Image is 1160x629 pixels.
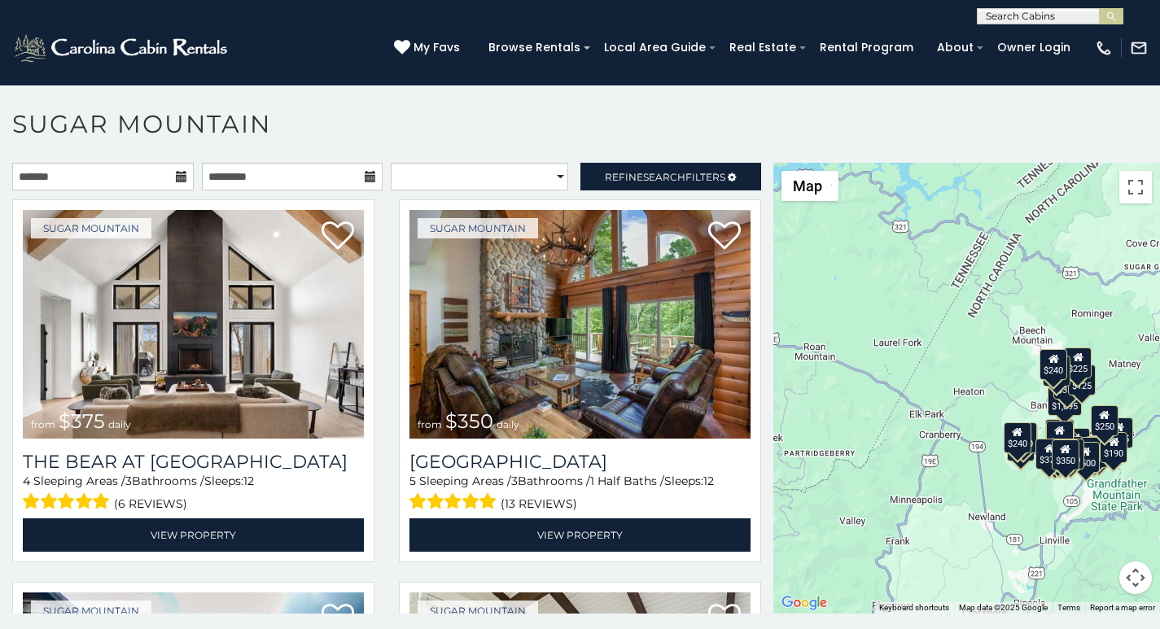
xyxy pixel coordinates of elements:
[721,35,804,60] a: Real Estate
[23,210,364,439] a: The Bear At Sugar Mountain from $375 daily
[409,518,751,552] a: View Property
[1057,439,1084,470] div: $350
[1079,437,1107,468] div: $195
[497,418,519,430] span: daily
[23,474,30,488] span: 4
[959,603,1048,612] span: Map data ©2025 Google
[409,451,751,473] a: [GEOGRAPHIC_DATA]
[12,32,232,64] img: White-1-2.png
[409,451,751,473] h3: Grouse Moor Lodge
[23,451,364,473] a: The Bear At [GEOGRAPHIC_DATA]
[23,210,364,439] img: The Bear At Sugar Mountain
[1040,349,1067,380] div: $240
[418,418,442,430] span: from
[1051,439,1079,470] div: $350
[108,418,131,430] span: daily
[793,177,822,194] span: Map
[23,518,364,552] a: View Property
[1090,603,1155,612] a: Report a map error
[31,218,151,238] a: Sugar Mountain
[445,409,493,433] span: $350
[1046,419,1074,450] div: $265
[409,474,416,488] span: 5
[1095,39,1113,57] img: phone-regular-white.png
[414,39,460,56] span: My Favs
[605,171,725,183] span: Refine Filters
[409,473,751,514] div: Sleeping Areas / Bathrooms / Sleeps:
[31,418,55,430] span: from
[929,35,982,60] a: About
[1042,356,1070,387] div: $170
[1090,405,1118,436] div: $250
[418,601,538,621] a: Sugar Mountain
[777,592,831,614] a: Open this area in Google Maps (opens a new window)
[643,171,685,183] span: Search
[59,409,105,433] span: $375
[703,474,714,488] span: 12
[243,474,254,488] span: 12
[1064,347,1092,378] div: $225
[1035,439,1063,470] div: $375
[511,474,518,488] span: 3
[322,220,354,254] a: Add to favorites
[1047,385,1081,416] div: $1,095
[708,220,741,254] a: Add to favorites
[1044,419,1072,450] div: $190
[418,218,538,238] a: Sugar Mountain
[812,35,921,60] a: Rental Program
[596,35,714,60] a: Local Area Guide
[125,474,132,488] span: 3
[394,39,464,57] a: My Favs
[31,601,151,621] a: Sugar Mountain
[1003,422,1031,453] div: $240
[480,35,589,60] a: Browse Rentals
[1119,561,1152,594] button: Map camera controls
[501,493,577,514] span: (13 reviews)
[409,210,751,439] img: Grouse Moor Lodge
[1071,442,1099,473] div: $500
[989,35,1079,60] a: Owner Login
[590,474,664,488] span: 1 Half Baths /
[781,171,838,201] button: Change map style
[1105,417,1132,448] div: $155
[23,451,364,473] h3: The Bear At Sugar Mountain
[879,602,949,614] button: Keyboard shortcuts
[1100,432,1127,463] div: $190
[1057,603,1080,612] a: Terms
[1067,365,1095,395] div: $125
[409,210,751,439] a: Grouse Moor Lodge from $350 daily
[1045,421,1073,452] div: $300
[1062,428,1089,459] div: $200
[23,473,364,514] div: Sleeping Areas / Bathrooms / Sleeps:
[1130,39,1148,57] img: mail-regular-white.png
[777,592,831,614] img: Google
[114,493,187,514] span: (6 reviews)
[1119,171,1152,203] button: Toggle fullscreen view
[580,163,762,190] a: RefineSearchFilters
